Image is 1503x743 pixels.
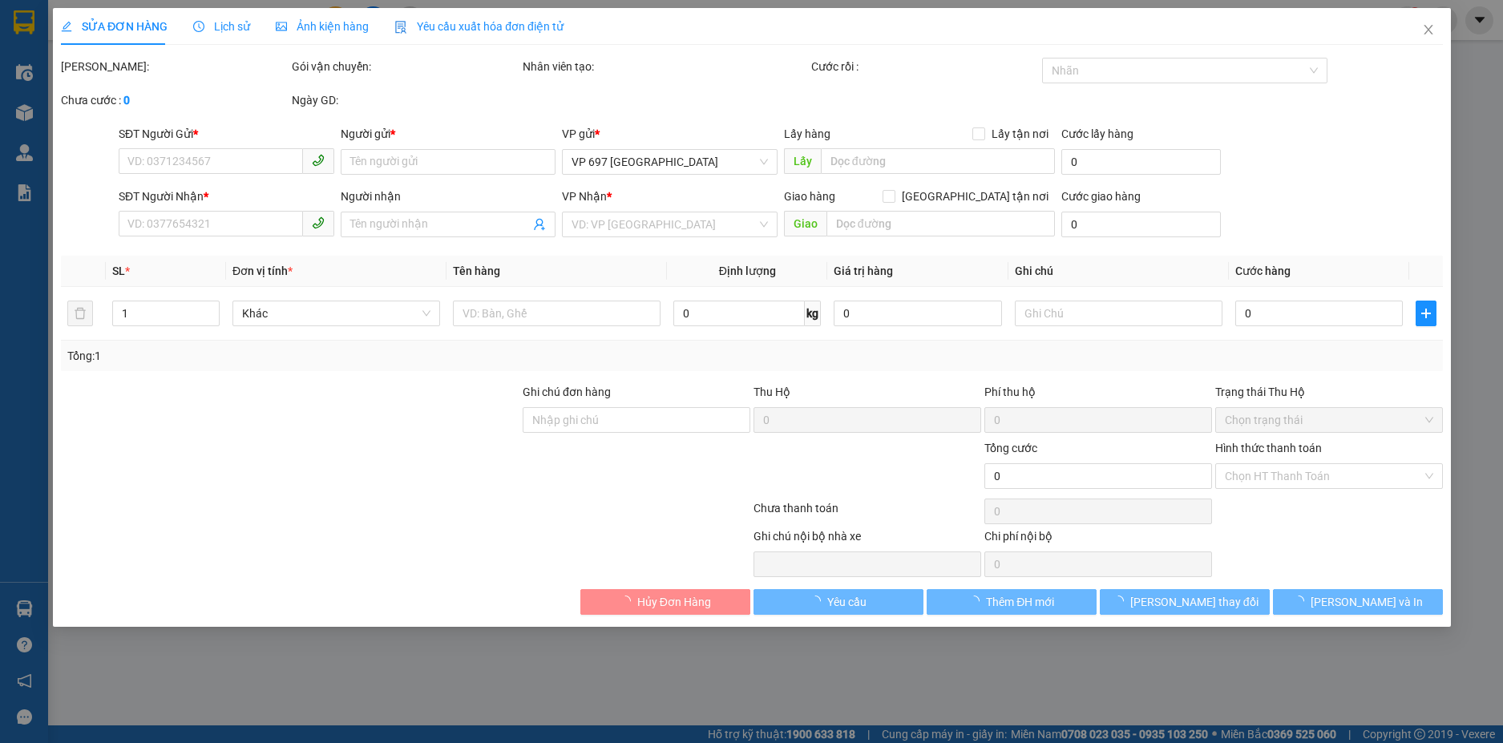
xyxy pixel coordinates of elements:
span: Ảnh kiện hàng [276,20,369,33]
span: SL [111,264,124,277]
div: Gói vận chuyển: [292,58,519,75]
input: VD: Bàn, Ghế [453,301,661,326]
span: Giao [783,211,826,236]
div: SĐT Người Gửi [119,125,334,143]
span: Khác [242,301,430,325]
span: Yêu cầu xuất hóa đơn điện tử [394,20,564,33]
button: [PERSON_NAME] thay đổi [1099,589,1269,615]
span: Yêu cầu [827,593,867,611]
span: Chọn trạng thái [1224,408,1432,432]
span: [PERSON_NAME] thay đổi [1129,593,1258,611]
span: Thêm ĐH mới [986,593,1054,611]
label: Hình thức thanh toán [1214,442,1321,454]
span: close [1421,23,1434,36]
button: Yêu cầu [754,589,923,615]
div: VP gửi [562,125,778,143]
input: Cước giao hàng [1061,212,1220,237]
span: loading [968,596,986,607]
span: phone [311,154,324,167]
span: [GEOGRAPHIC_DATA] tận nơi [895,188,1054,205]
span: phone [311,216,324,229]
span: [PERSON_NAME] và In [1310,593,1422,611]
span: loading [1112,596,1129,607]
span: Lịch sử [193,20,250,33]
div: Nhân viên tạo: [523,58,808,75]
b: 0 [123,94,130,107]
span: user-add [533,218,546,231]
div: Người nhận [340,188,556,205]
span: edit [61,21,72,32]
th: Ghi chú [1008,256,1228,287]
label: Ghi chú đơn hàng [523,386,611,398]
div: Người gửi [340,125,556,143]
label: Cước giao hàng [1061,190,1140,203]
span: Giao hàng [783,190,834,203]
input: Dọc đường [826,211,1054,236]
span: Lấy hàng [783,127,830,140]
div: Phí thu hộ [984,383,1211,407]
span: SỬA ĐƠN HÀNG [61,20,168,33]
input: Ghi Chú [1014,301,1222,326]
span: Tổng cước [984,442,1036,454]
div: Trạng thái Thu Hộ [1214,383,1442,401]
img: icon [394,21,407,34]
div: Chưa cước : [61,91,289,109]
div: Cước rồi : [810,58,1038,75]
input: Dọc đường [820,148,1054,174]
span: Định lượng [718,264,775,277]
span: kg [805,301,821,326]
span: Tên hàng [453,264,500,277]
span: loading [1292,596,1310,607]
span: Đơn vị tính [232,264,293,277]
span: clock-circle [193,21,204,32]
input: Cước lấy hàng [1061,149,1220,175]
span: Cước hàng [1234,264,1290,277]
span: loading [619,596,636,607]
div: Tổng: 1 [67,347,580,365]
span: plus [1416,307,1436,320]
button: plus [1416,301,1436,326]
div: [PERSON_NAME]: [61,58,289,75]
span: VP 697 Điện Biên Phủ [572,150,768,174]
span: VP Nhận [562,190,607,203]
span: Giá trị hàng [834,264,893,277]
span: Lấy [783,148,820,174]
div: SĐT Người Nhận [119,188,334,205]
span: Hủy Đơn Hàng [636,593,710,611]
label: Cước lấy hàng [1061,127,1133,140]
input: Ghi chú đơn hàng [523,407,750,433]
button: Hủy Đơn Hàng [580,589,750,615]
button: [PERSON_NAME] và In [1272,589,1442,615]
span: Thu Hộ [753,386,790,398]
div: Ghi chú nội bộ nhà xe [753,527,980,551]
span: picture [276,21,287,32]
span: Lấy tận nơi [984,125,1054,143]
div: Ngày GD: [292,91,519,109]
div: Chi phí nội bộ [984,527,1211,551]
button: Thêm ĐH mới [926,589,1096,615]
button: delete [67,301,93,326]
button: Close [1405,8,1450,53]
div: Chưa thanh toán [752,499,983,527]
span: loading [810,596,827,607]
